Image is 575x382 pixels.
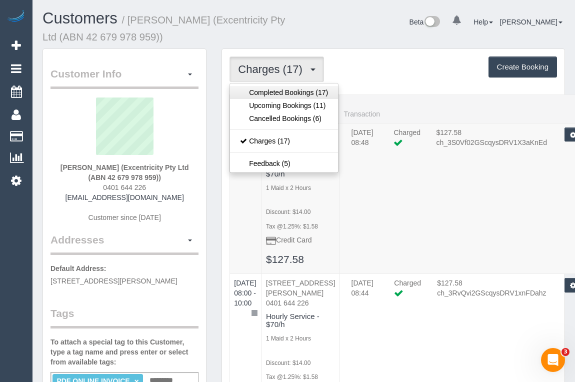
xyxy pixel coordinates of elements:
a: $127.58 [266,253,304,265]
label: Default Address: [50,263,106,273]
a: Help [473,18,493,26]
td: Charge Amount, Transaction Id [429,278,555,308]
a: Completed Bookings (17) [230,86,338,99]
td: Charge Label [386,278,429,308]
td: Charged Date [344,127,386,157]
a: Feedback (5) [230,157,338,170]
td: Description [262,123,339,273]
td: Charge Amount, Transaction Id [428,127,555,157]
button: Create Booking [488,56,557,77]
small: Discount: $14.00 [266,208,310,215]
small: 1 Maid x 2 Hours [266,335,311,342]
td: Service Date [230,123,262,273]
span: 0401 644 226 [103,183,146,191]
a: Customers [42,9,117,27]
a: Cancelled Bookings (6) [230,112,338,125]
small: Discount: $14.00 [266,359,310,366]
a: Charges (17) [230,134,338,147]
span: [STREET_ADDRESS][PERSON_NAME] [50,277,177,285]
a: [PERSON_NAME] [500,18,562,26]
a: [EMAIL_ADDRESS][DOMAIN_NAME] [65,193,184,201]
p: Credit Card [266,235,335,245]
small: Tax @1.25%: $1.58 [266,373,318,380]
a: Beta [409,18,440,26]
legend: Customer Info [50,66,198,89]
small: 1 Maid x 2 Hours [266,184,311,191]
span: 3 [561,348,569,356]
p: [STREET_ADDRESS][PERSON_NAME] 0401 644 226 [266,278,335,308]
a: Upcoming Bookings (11) [230,99,338,112]
legend: Tags [50,306,198,328]
span: Customer since [DATE] [88,213,161,221]
td: Charge Label [386,127,428,157]
a: [DATE] 08:00 - 10:00 [234,279,256,307]
h4: Hourly Service - $70/h [266,312,335,329]
button: Charges (17) [229,56,324,82]
span: Charges (17) [238,63,307,75]
strong: [PERSON_NAME] (Excentricity Pty Ltd (ABN 42 679 978 959)) [60,163,189,181]
small: Tax @1.25%: $1.58 [266,223,318,230]
img: Automaid Logo [6,10,26,24]
label: To attach a special tag to this Customer, type a tag name and press enter or select from availabl... [50,337,198,367]
td: Charged Date [344,278,387,308]
img: New interface [423,16,440,29]
small: / [PERSON_NAME] (Excentricity Pty Ltd (ABN 42 679 978 959)) [42,14,285,42]
iframe: Intercom live chat [541,348,565,372]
